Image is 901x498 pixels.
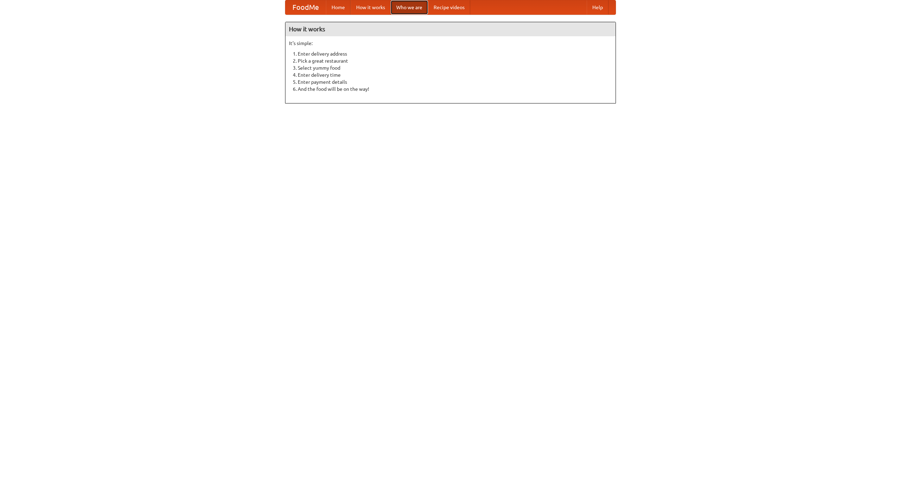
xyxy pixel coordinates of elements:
li: Select yummy food [298,64,612,71]
li: Enter delivery address [298,50,612,57]
h4: How it works [285,22,616,36]
li: Enter delivery time [298,71,612,78]
a: Recipe videos [428,0,470,14]
li: Enter payment details [298,78,612,86]
a: Help [587,0,609,14]
a: Home [326,0,351,14]
li: Pick a great restaurant [298,57,612,64]
li: And the food will be on the way! [298,86,612,93]
a: Who we are [391,0,428,14]
a: FoodMe [285,0,326,14]
p: It's simple: [289,40,612,47]
a: How it works [351,0,391,14]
